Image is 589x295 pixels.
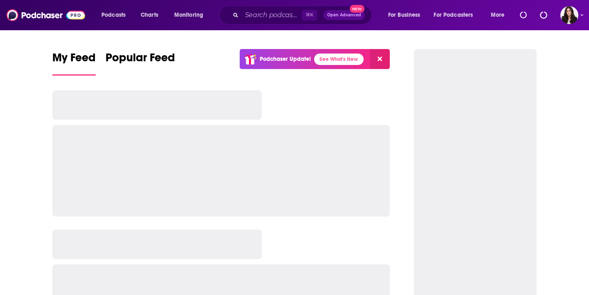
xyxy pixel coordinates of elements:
[382,9,431,22] button: open menu
[52,51,96,76] a: My Feed
[560,6,578,24] span: Logged in as RebeccaShapiro
[485,9,515,22] button: open menu
[96,9,136,22] button: open menu
[169,9,214,22] button: open menu
[560,6,578,24] button: Show profile menu
[302,10,317,20] span: ⌘ K
[350,5,364,13] span: New
[242,9,302,22] input: Search podcasts, credits, & more...
[7,7,85,23] img: Podchaser - Follow, Share and Rate Podcasts
[434,9,473,21] span: For Podcasters
[560,6,578,24] img: User Profile
[327,13,361,17] span: Open Advanced
[260,56,311,63] p: Podchaser Update!
[101,9,126,21] span: Podcasts
[52,51,96,69] span: My Feed
[141,9,158,21] span: Charts
[135,9,163,22] a: Charts
[174,9,203,21] span: Monitoring
[388,9,420,21] span: For Business
[491,9,505,21] span: More
[314,54,364,65] a: See What's New
[106,51,175,69] span: Popular Feed
[429,9,485,22] button: open menu
[106,51,175,76] a: Popular Feed
[227,6,380,25] div: Search podcasts, credits, & more...
[324,10,365,20] button: Open AdvancedNew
